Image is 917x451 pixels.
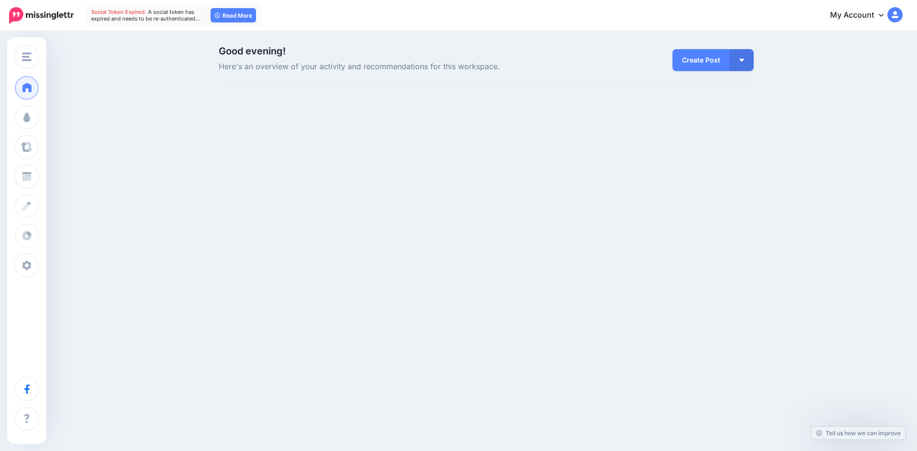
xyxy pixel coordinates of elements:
img: arrow-down-white.png [739,59,744,62]
span: Here's an overview of your activity and recommendations for this workspace. [219,61,571,73]
span: Social Token Expired. [91,9,147,15]
img: menu.png [22,52,32,61]
a: Tell us how we can improve [811,427,906,440]
span: A social token has expired and needs to be re-authenticated… [91,9,200,22]
img: Missinglettr [9,7,74,23]
a: My Account [821,4,903,27]
span: Good evening! [219,45,286,57]
a: Read More [211,8,256,22]
a: Create Post [672,49,730,71]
